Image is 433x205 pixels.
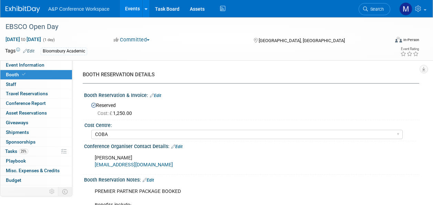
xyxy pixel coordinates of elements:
[23,49,34,53] a: Edit
[48,6,110,12] span: A&P Conference Workspace
[0,156,72,166] a: Playbook
[5,36,41,42] span: [DATE] [DATE]
[6,168,60,173] span: Misc. Expenses & Credits
[19,149,28,154] span: 25%
[0,137,72,147] a: Sponsorships
[0,185,72,195] a: ROI, Objectives & ROO
[6,120,28,125] span: Giveaways
[90,151,353,172] div: [PERSON_NAME]
[0,147,72,156] a: Tasks25%
[6,187,52,193] span: ROI, Objectives & ROO
[6,91,48,96] span: Travel Reservations
[395,37,402,42] img: Format-Inperson.png
[83,71,414,78] div: BOOTH RESERVATION DETAILS
[399,2,412,16] img: Matt Hambridge
[5,47,34,55] td: Tags
[46,187,58,196] td: Personalize Event Tab Strip
[6,72,27,77] span: Booth
[6,158,26,164] span: Playbook
[89,100,414,117] div: Reserved
[368,7,384,12] span: Search
[171,144,183,149] a: Edit
[3,21,384,33] div: EBSCO Open Day
[41,48,87,55] div: Bloomsbury Academic
[97,110,135,116] span: 1,250.00
[6,100,46,106] span: Conference Report
[143,178,154,183] a: Edit
[0,108,72,118] a: Asset Reservations
[95,162,173,168] a: [EMAIL_ADDRESS][DOMAIN_NAME]
[6,110,47,116] span: Asset Reservations
[150,93,161,98] a: Edit
[359,3,390,15] a: Search
[0,89,72,98] a: Travel Reservations
[0,60,72,70] a: Event Information
[58,187,72,196] td: Toggle Event Tabs
[6,139,35,145] span: Sponsorships
[6,6,40,13] img: ExhibitDay
[259,38,345,43] span: [GEOGRAPHIC_DATA], [GEOGRAPHIC_DATA]
[6,62,44,68] span: Event Information
[0,99,72,108] a: Conference Report
[0,80,72,89] a: Staff
[84,120,416,129] div: Cost Centre:
[5,148,28,154] span: Tasks
[6,81,16,87] span: Staff
[84,141,419,150] div: Conference Organiser Contact Details:
[6,177,21,183] span: Budget
[0,70,72,79] a: Booth
[400,47,419,51] div: Event Rating
[0,128,72,137] a: Shipments
[84,90,419,99] div: Booth Reservation & Invoice:
[0,166,72,175] a: Misc. Expenses & Credits
[403,37,419,42] div: In-Person
[97,110,113,116] span: Cost: £
[359,36,419,46] div: Event Format
[22,72,25,76] i: Booth reservation complete
[0,176,72,185] a: Budget
[84,175,419,184] div: Booth Reservation Notes:
[20,37,27,42] span: to
[111,36,152,43] button: Committed
[6,129,29,135] span: Shipments
[0,118,72,127] a: Giveaways
[42,38,55,42] span: (1 day)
